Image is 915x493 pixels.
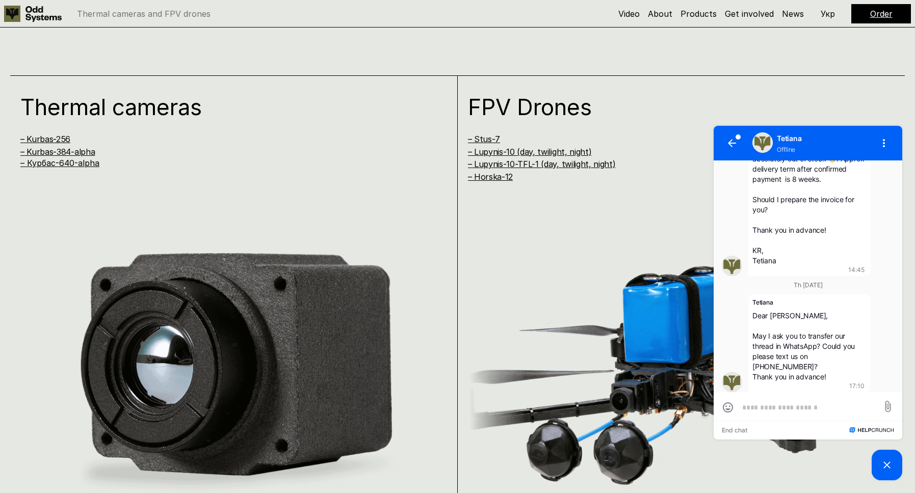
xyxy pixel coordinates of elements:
[468,96,869,118] h1: FPV Drones
[468,172,513,182] a: – Horska-12
[870,9,893,19] a: Order
[20,96,422,118] h1: Thermal cameras
[20,158,99,168] a: – Курбас-640-alpha
[681,9,717,19] a: Products
[468,134,500,144] a: – Stus-7
[782,9,804,19] a: News
[20,134,70,144] a: – Kurbas-256
[711,123,905,483] iframe: HelpCrunch
[648,9,672,19] a: About
[20,147,95,157] a: – Kurbas-384-alpha
[77,10,211,18] p: Thermal cameras and FPV drones
[468,147,592,157] a: – Lupynis-10 (day, twilight, night)
[725,9,774,19] a: Get involved
[821,10,835,18] p: Укр
[618,9,640,19] a: Video
[468,159,616,169] a: – Lupynis-10-TFL-1 (day, twilight, night)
